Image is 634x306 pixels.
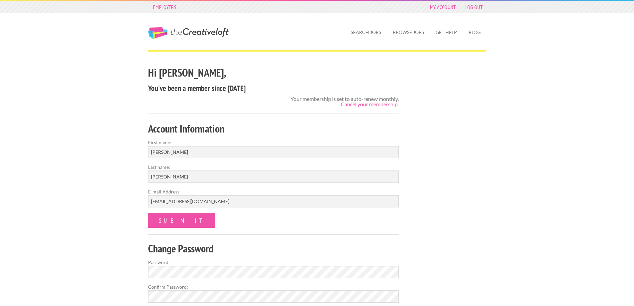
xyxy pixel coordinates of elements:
[387,25,429,40] a: Browse Jobs
[430,25,462,40] a: Get Help
[148,65,399,80] h2: Hi [PERSON_NAME],
[427,2,459,12] a: My Account
[150,2,180,12] a: Employers
[148,27,229,39] a: The Creative Loft
[148,163,399,170] label: Last name:
[148,121,399,136] h2: Account Information
[462,2,486,12] a: Log Out
[148,139,399,146] label: First name:
[345,25,386,40] a: Search Jobs
[148,283,399,290] label: Confirm Password:
[148,188,399,195] label: E-mail Address:
[341,101,399,107] a: Cancel your membership.
[463,25,486,40] a: Blog
[291,96,399,107] div: Your membership is set to auto-renew monthly.
[148,83,399,94] h4: You've been a member since [DATE]
[148,213,215,228] input: Submit
[148,241,399,256] h2: Change Password
[148,259,399,266] label: Password:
